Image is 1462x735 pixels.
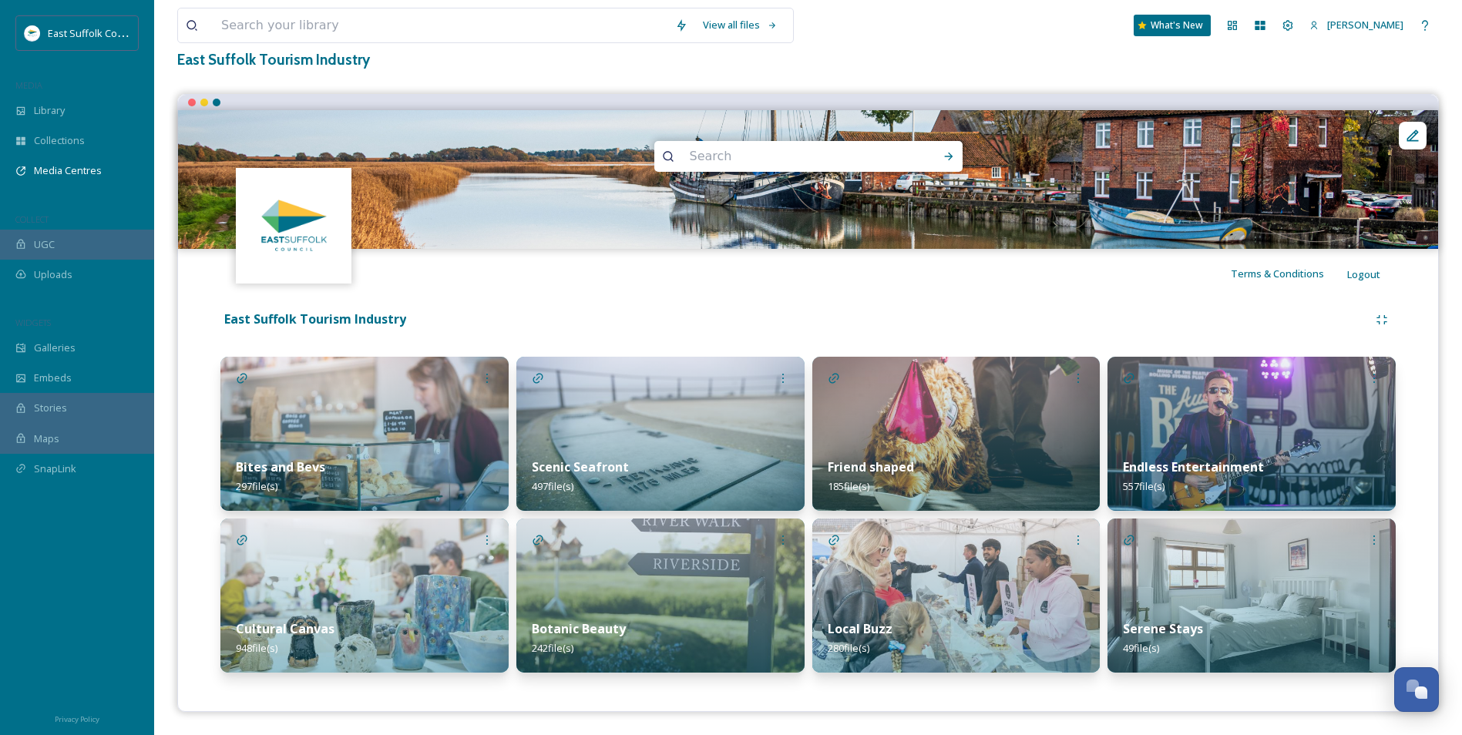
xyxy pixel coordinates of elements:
span: Media Centres [34,163,102,178]
img: 27ec5049-6836-4a61-924f-da3d7f9bb04d.jpg [516,519,805,673]
img: af8e106b-86cc-4908-b70e-7260d126d77f.jpg [220,519,509,673]
img: Aldeburgh_JamesCrisp_112024 (28).jpg [178,110,1438,249]
span: Collections [34,133,85,148]
img: ddd00b8e-fed8-4ace-b05d-a63b8df0f5dd.jpg [238,169,350,281]
img: 96ddc713-6f77-4883-9b7d-4241002ee1fe.jpg [1107,357,1396,511]
strong: Serene Stays [1123,620,1203,637]
span: MEDIA [15,79,42,91]
span: Maps [34,431,59,446]
span: Galleries [34,341,76,355]
span: East Suffolk Council [48,25,139,40]
img: 187ad332-59d7-4936-919b-e09a8ec764f7.jpg [220,357,509,511]
span: Library [34,103,65,118]
strong: Cultural Canvas [236,620,334,637]
span: Terms & Conditions [1231,267,1324,280]
span: Uploads [34,267,72,282]
span: Privacy Policy [55,714,99,724]
span: SnapLink [34,461,76,476]
strong: Endless Entertainment [1123,458,1264,475]
input: Search [682,139,893,173]
img: a200f865-f03a-46ec-bc84-8726e83f0396.jpg [812,519,1101,673]
span: 242 file(s) [532,641,573,655]
a: [PERSON_NAME] [1302,10,1411,40]
span: WIDGETS [15,317,51,328]
input: Search your library [213,8,667,42]
a: Terms & Conditions [1231,264,1347,283]
strong: Botanic Beauty [532,620,626,637]
span: UGC [34,237,55,252]
img: ESC%20Logo.png [25,25,40,41]
h3: East Suffolk Tourism Industry [177,49,1439,71]
span: 280 file(s) [828,641,869,655]
img: 7b3cc291-268c-4e24-ab07-34cc75eeaa57.jpg [516,357,805,511]
span: [PERSON_NAME] [1327,18,1403,32]
img: 12846849-7869-412f-8e03-be1d49a9a142.jpg [812,357,1101,511]
span: 557 file(s) [1123,479,1165,493]
span: 948 file(s) [236,641,277,655]
a: View all files [695,10,785,40]
strong: Friend shaped [828,458,914,475]
strong: Bites and Bevs [236,458,325,475]
span: 49 file(s) [1123,641,1159,655]
span: Stories [34,401,67,415]
img: cbfe503f-9d5c-46e5-accb-cb0298e208d4.jpg [1107,519,1396,673]
a: Privacy Policy [55,709,99,727]
button: Open Chat [1394,667,1439,712]
span: COLLECT [15,213,49,225]
span: 497 file(s) [532,479,573,493]
strong: East Suffolk Tourism Industry [224,310,406,327]
span: Embeds [34,371,72,385]
a: What's New [1134,15,1211,36]
span: 185 file(s) [828,479,869,493]
strong: Scenic Seafront [532,458,629,475]
strong: Local Buzz [828,620,892,637]
span: 297 file(s) [236,479,277,493]
span: Logout [1347,267,1380,281]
